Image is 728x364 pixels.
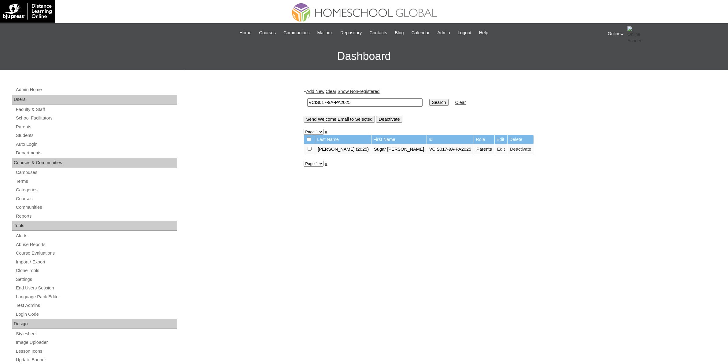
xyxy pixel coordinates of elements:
a: End Users Session [15,284,177,292]
a: Students [15,132,177,139]
span: Courses [259,29,276,36]
td: Parents [474,144,494,155]
a: Language Pack Editor [15,293,177,301]
td: First Name [371,135,427,144]
div: Online [608,26,722,42]
a: Show Non-registered [338,89,380,94]
input: Search [429,99,448,106]
span: Admin [437,29,450,36]
input: Deactivate [376,116,402,123]
a: Courses [256,29,279,36]
a: Abuse Reports [15,241,177,248]
a: » [325,129,327,134]
a: Parents [15,123,177,131]
span: Communities [283,29,310,36]
a: » [325,161,327,166]
a: Update Banner [15,356,177,364]
span: Calendar [412,29,430,36]
a: Add New [306,89,324,94]
a: Courses [15,195,177,203]
a: Lesson Icons [15,347,177,355]
a: Clear [326,89,336,94]
span: Home [239,29,251,36]
a: Import / Export [15,258,177,266]
a: Test Admins [15,302,177,309]
a: Deactivate [510,147,531,152]
a: Stylesheet [15,330,177,338]
div: Courses & Communities [12,158,177,168]
a: Alerts [15,232,177,240]
a: Home [236,29,254,36]
a: Login Code [15,311,177,318]
a: Categories [15,186,177,194]
a: Communities [15,204,177,211]
input: Send Welcome Email to Selected [304,116,375,123]
input: Search [307,98,423,107]
a: Edit [497,147,505,152]
a: Clone Tools [15,267,177,274]
td: Last Name [315,135,371,144]
div: Tools [12,221,177,231]
a: Calendar [408,29,433,36]
a: Course Evaluations [15,249,177,257]
a: Communities [280,29,313,36]
td: Delete [508,135,534,144]
span: Blog [395,29,404,36]
span: Mailbox [317,29,333,36]
a: Logout [455,29,475,36]
td: Sugar [PERSON_NAME] [371,144,427,155]
a: Auto Login [15,141,177,148]
span: Contacts [369,29,387,36]
span: Repository [340,29,362,36]
a: Terms [15,178,177,185]
a: Help [476,29,491,36]
div: Design [12,319,177,329]
a: Departments [15,149,177,157]
a: Clear [455,100,466,105]
a: School Facilitators [15,114,177,122]
img: logo-white.png [3,3,52,20]
a: Admin Home [15,86,177,94]
span: Help [479,29,488,36]
a: Repository [337,29,365,36]
img: Online Academy [627,26,643,42]
a: Admin [434,29,453,36]
a: Settings [15,276,177,283]
div: + | | [304,88,606,122]
h3: Dashboard [3,42,725,70]
td: Id [427,135,474,144]
td: Edit [495,135,507,144]
div: Users [12,95,177,105]
td: VCIS017-9A-PA2025 [427,144,474,155]
a: Blog [392,29,407,36]
a: Campuses [15,169,177,176]
td: Role [474,135,494,144]
a: Image Uploader [15,339,177,346]
a: Faculty & Staff [15,106,177,113]
td: [PERSON_NAME] (2025) [315,144,371,155]
span: Logout [458,29,471,36]
a: Mailbox [314,29,336,36]
a: Reports [15,212,177,220]
a: Contacts [366,29,390,36]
